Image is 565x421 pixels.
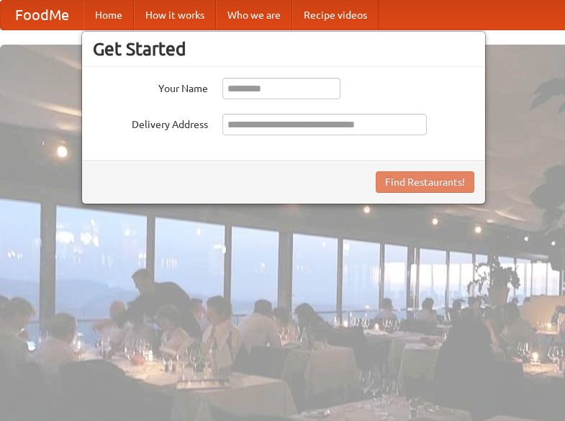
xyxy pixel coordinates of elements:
[83,1,134,30] a: Home
[1,1,83,30] a: FoodMe
[216,1,292,30] a: Who we are
[292,1,379,30] a: Recipe videos
[134,1,216,30] a: How it works
[93,38,474,60] h3: Get Started
[376,171,474,193] button: Find Restaurants!
[93,114,208,132] label: Delivery Address
[93,78,208,96] label: Your Name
